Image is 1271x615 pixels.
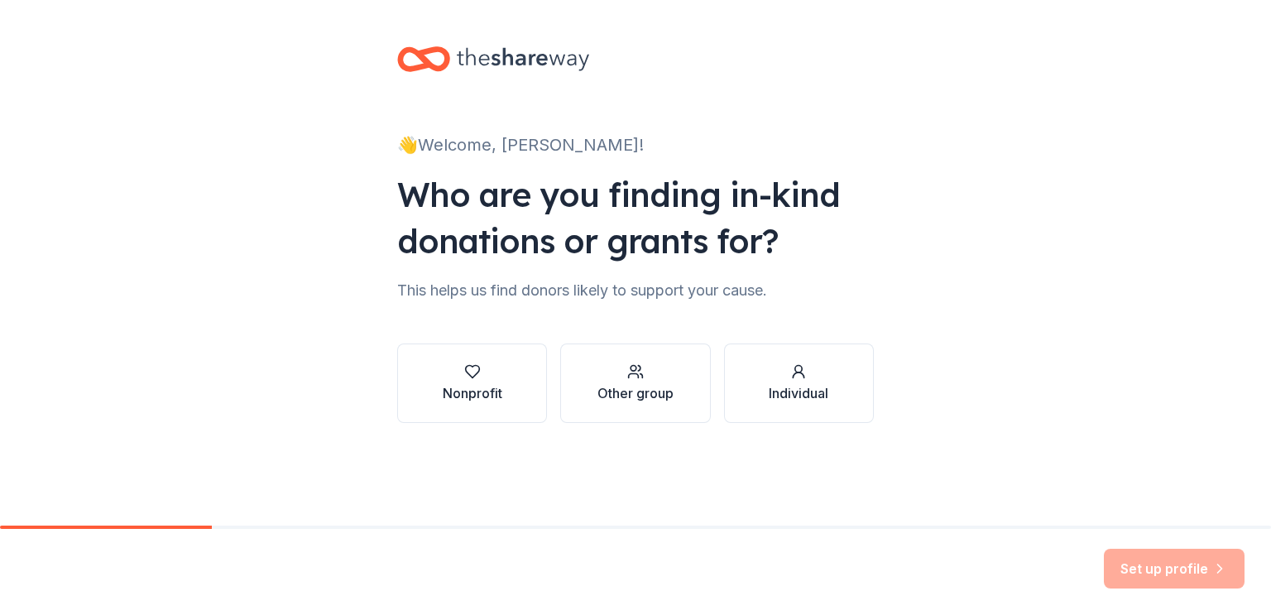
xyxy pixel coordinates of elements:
div: Nonprofit [443,383,502,403]
div: Individual [769,383,828,403]
button: Individual [724,344,874,423]
div: Other group [597,383,674,403]
div: 👋 Welcome, [PERSON_NAME]! [397,132,874,158]
div: Who are you finding in-kind donations or grants for? [397,171,874,264]
button: Other group [560,344,710,423]
button: Nonprofit [397,344,547,423]
div: This helps us find donors likely to support your cause. [397,277,874,304]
